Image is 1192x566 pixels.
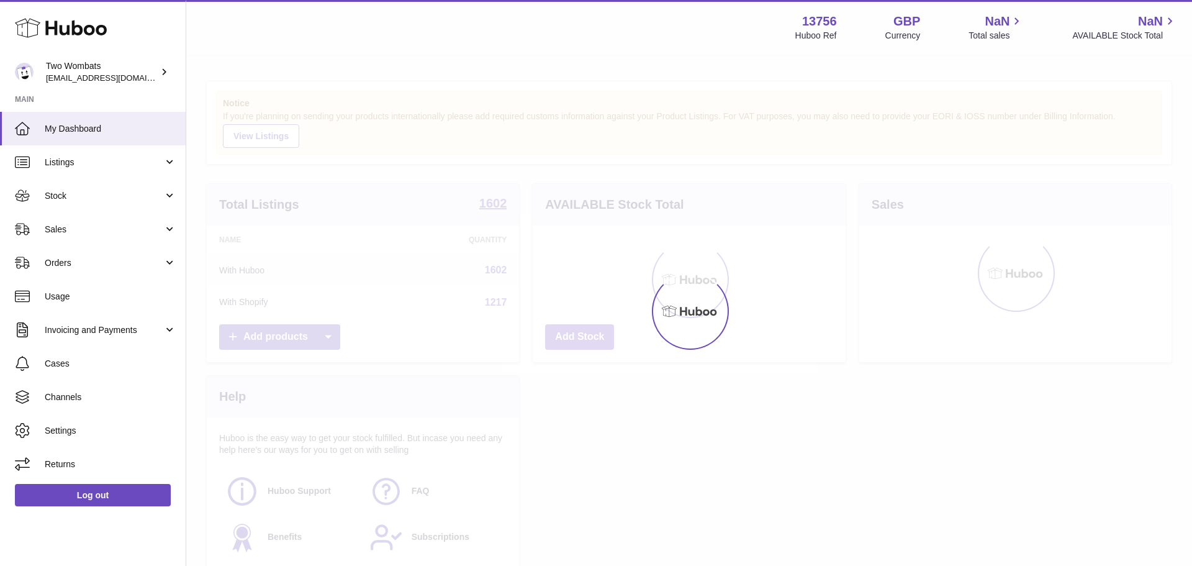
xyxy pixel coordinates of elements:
[46,60,158,84] div: Two Wombats
[985,13,1009,30] span: NaN
[45,157,163,168] span: Listings
[1138,13,1163,30] span: NaN
[45,459,176,470] span: Returns
[1072,30,1177,42] span: AVAILABLE Stock Total
[45,391,176,403] span: Channels
[968,30,1024,42] span: Total sales
[45,324,163,336] span: Invoicing and Payments
[45,291,176,303] span: Usage
[46,73,183,83] span: [EMAIL_ADDRESS][DOMAIN_NAME]
[45,257,163,269] span: Orders
[885,30,921,42] div: Currency
[15,63,34,81] img: cormac@twowombats.com
[968,13,1024,42] a: NaN Total sales
[45,190,163,202] span: Stock
[802,13,837,30] strong: 13756
[15,484,171,506] a: Log out
[1072,13,1177,42] a: NaN AVAILABLE Stock Total
[45,425,176,437] span: Settings
[45,358,176,370] span: Cases
[45,123,176,135] span: My Dashboard
[795,30,837,42] div: Huboo Ref
[893,13,920,30] strong: GBP
[45,224,163,235] span: Sales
